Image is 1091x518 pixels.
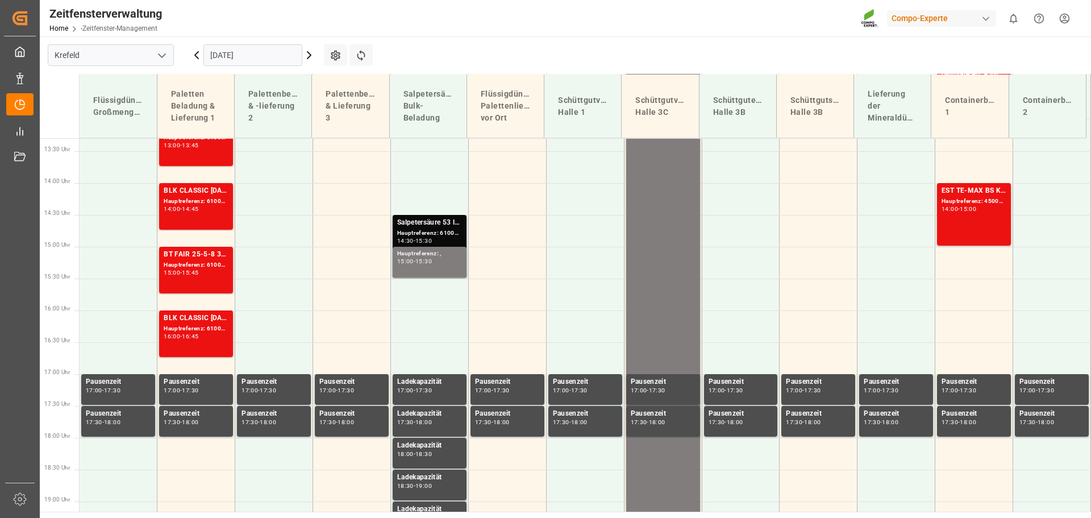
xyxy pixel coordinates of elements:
[44,178,70,184] font: 14:00 Uhr
[182,142,198,149] font: 13:45
[882,418,898,426] font: 18:00
[649,418,665,426] font: 18:00
[475,387,492,394] font: 17:00
[960,418,976,426] font: 18:00
[724,387,726,394] font: -
[942,71,1059,77] font: Hauptreferenz: 4500001059, 2000000817
[403,89,463,122] font: Salpetersäure-Bulk-Beladung
[709,409,744,417] font: Pausenzeit
[942,409,977,417] font: Pausenzeit
[44,433,70,439] font: 18:00 Uhr
[786,418,802,426] font: 17:30
[790,96,892,117] font: Schüttgutschiffentladung Halle 3B
[415,387,432,394] font: 17:30
[647,387,648,394] font: -
[397,482,414,490] font: 18:30
[171,89,217,122] font: Paletten Beladung & Lieferung 1
[397,450,414,458] font: 18:00
[631,409,667,417] font: Pausenzeit
[397,505,442,513] font: Ladekapazität
[887,7,1001,29] button: Compo-Experte
[414,387,415,394] font: -
[44,305,70,312] font: 16:00 Uhr
[164,205,180,213] font: 14:00
[958,387,960,394] font: -
[414,237,415,245] font: -
[182,387,198,394] font: 17:30
[553,418,569,426] font: 17:30
[1036,418,1038,426] font: -
[631,378,667,386] font: Pausenzeit
[397,418,414,426] font: 17:30
[164,187,531,194] font: BLK CLASSIC [DATE] 25kg(x40)D,EN,PL,FNLFLO T PERM [DATE] 25kg (x40) INTFLO T NK 14-0-19 25kg (x40...
[319,409,355,417] font: Pausenzeit
[180,269,182,276] font: -
[569,387,571,394] font: -
[164,378,199,386] font: Pausenzeit
[164,142,180,149] font: 13:00
[248,89,320,122] font: Palettenbeladung & -lieferung 2
[203,44,302,66] input: TT.MM.JJJJ
[960,387,976,394] font: 17:30
[493,418,510,426] font: 18:00
[397,237,414,245] font: 14:30
[44,242,70,248] font: 15:00 Uhr
[164,418,180,426] font: 17:30
[86,409,122,417] font: Pausenzeit
[1038,418,1054,426] font: 18:00
[93,96,179,117] font: Flüssigdünger-Großmengenlieferung
[1019,418,1036,426] font: 17:30
[635,96,714,117] font: Schüttgutverladung Halle 3C
[727,418,743,426] font: 18:00
[102,387,104,394] font: -
[864,409,900,417] font: Pausenzeit
[945,96,1021,117] font: Containerbeladung 1
[631,387,647,394] font: 17:00
[414,418,415,426] font: -
[182,418,198,426] font: 18:00
[397,218,466,226] font: Salpetersäure 53 lose
[1019,409,1055,417] font: Pausenzeit
[415,482,432,490] font: 19:00
[553,409,589,417] font: Pausenzeit
[44,146,70,152] font: 13:30 Uhr
[86,418,102,426] font: 17:30
[182,333,198,340] font: 16:45
[241,378,277,386] font: Pausenzeit
[180,205,182,213] font: -
[397,409,442,417] font: Ladekapazität
[804,387,821,394] font: 17:30
[1036,387,1038,394] font: -
[415,237,432,245] font: 15:30
[44,496,70,503] font: 19:00 Uhr
[164,409,199,417] font: Pausenzeit
[958,205,960,213] font: -
[104,387,120,394] font: 17:30
[86,387,102,394] font: 17:00
[892,14,948,23] font: Compo-Experte
[180,418,182,426] font: -
[338,418,354,426] font: 18:00
[258,418,260,426] font: -
[182,269,198,276] font: 15:45
[942,387,958,394] font: 17:00
[414,258,415,265] font: -
[493,387,510,394] font: 17:30
[942,198,1059,204] font: Hauptreferenz: 4500001366, 2000001632
[571,418,588,426] font: 18:00
[727,387,743,394] font: 17:30
[319,378,355,386] font: Pausenzeit
[44,369,70,375] font: 17:00 Uhr
[164,198,281,204] font: Hauptreferenz: 6100002402, 2000002016
[880,387,882,394] font: -
[492,418,493,426] font: -
[868,89,967,122] font: Lieferung der Mineraldüngerproduktion
[44,273,70,280] font: 15:30 Uhr
[414,450,415,458] font: -
[241,387,258,394] font: 17:00
[241,409,277,417] font: Pausenzeit
[864,387,880,394] font: 17:00
[164,269,180,276] font: 15:00
[260,418,276,426] font: 18:00
[882,387,898,394] font: 17:30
